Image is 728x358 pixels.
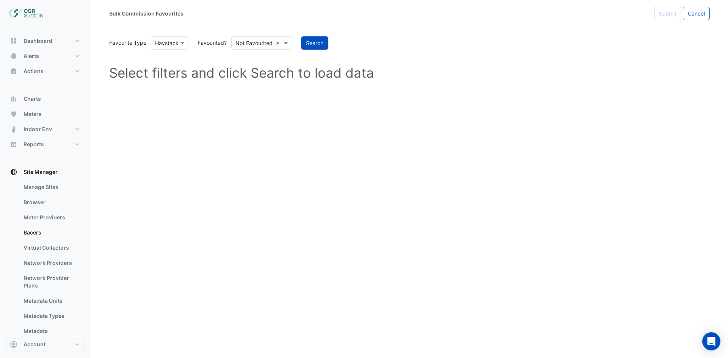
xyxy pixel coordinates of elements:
[17,324,85,339] a: Metadata
[17,240,85,255] a: Virtual Collectors
[10,37,17,45] app-icon: Dashboard
[276,39,282,47] span: Clear
[702,332,720,350] div: Open Intercom Messenger
[17,180,85,195] a: Manage Sites
[109,65,710,81] h1: Select filters and click Search to load data
[10,168,17,176] app-icon: Site Manager
[6,164,85,180] button: Site Manager
[6,106,85,122] button: Meters
[24,37,52,45] span: Dashboard
[9,6,43,21] img: Company Logo
[17,270,85,293] a: Network Provider Plans
[17,293,85,308] a: Metadata Units
[6,91,85,106] button: Charts
[10,67,17,75] app-icon: Actions
[24,110,42,118] span: Meters
[6,33,85,48] button: Dashboard
[301,36,328,50] button: Search
[17,308,85,324] a: Metadata Types
[17,255,85,270] a: Network Providers
[6,64,85,79] button: Actions
[24,168,58,176] span: Site Manager
[24,141,44,148] span: Reports
[6,122,85,137] button: Indoor Env
[17,210,85,225] a: Meter Providers
[24,125,52,133] span: Indoor Env
[24,95,41,103] span: Charts
[10,125,17,133] app-icon: Indoor Env
[24,341,45,348] span: Account
[105,39,146,47] label: Favourite Type
[10,95,17,103] app-icon: Charts
[17,195,85,210] a: Browser
[10,110,17,118] app-icon: Meters
[10,52,17,60] app-icon: Alerts
[17,225,85,240] a: Bacers
[24,52,39,60] span: Alerts
[688,10,705,17] span: Cancel
[109,9,184,17] div: Bulk Commission Favourites
[6,337,85,352] button: Account
[193,39,227,47] label: Favourited?
[683,7,710,20] button: Cancel
[6,48,85,64] button: Alerts
[24,67,44,75] span: Actions
[6,137,85,152] button: Reports
[10,141,17,148] app-icon: Reports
